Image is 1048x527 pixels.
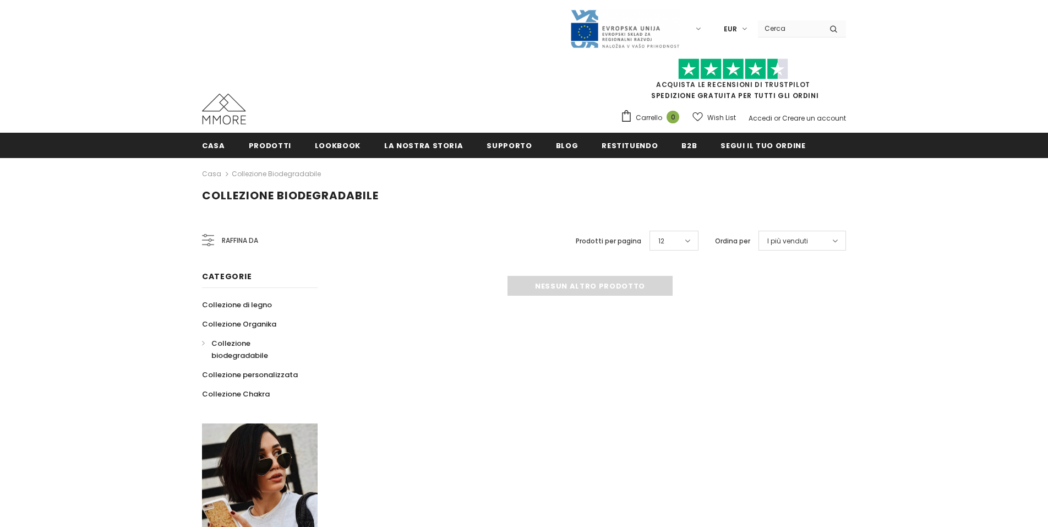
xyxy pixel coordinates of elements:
span: Collezione Organika [202,319,276,329]
span: Collezione Chakra [202,389,270,399]
label: Prodotti per pagina [576,236,641,247]
span: 12 [658,236,664,247]
a: Collezione Organika [202,314,276,334]
label: Ordina per [715,236,750,247]
a: Collezione Chakra [202,384,270,404]
a: Carrello 0 [620,110,685,126]
span: Collezione biodegradabile [202,188,379,203]
a: Blog [556,133,578,157]
span: La nostra storia [384,140,463,151]
span: or [774,113,780,123]
span: Wish List [707,112,736,123]
span: B2B [681,140,697,151]
a: Creare un account [782,113,846,123]
span: Blog [556,140,578,151]
span: EUR [724,24,737,35]
span: Raffina da [222,235,258,247]
span: supporto [487,140,532,151]
a: Casa [202,167,221,181]
a: Casa [202,133,225,157]
span: Collezione personalizzata [202,370,298,380]
a: Acquista le recensioni di TrustPilot [656,80,810,89]
a: supporto [487,133,532,157]
span: Carrello [636,112,662,123]
a: Segui il tuo ordine [720,133,805,157]
span: Casa [202,140,225,151]
span: I più venduti [767,236,808,247]
span: Segui il tuo ordine [720,140,805,151]
span: Categorie [202,271,252,282]
img: Javni Razpis [570,9,680,49]
span: Lookbook [315,140,361,151]
img: Casi MMORE [202,94,246,124]
span: Restituendo [602,140,658,151]
a: Collezione biodegradabile [202,334,305,365]
a: Javni Razpis [570,24,680,33]
span: SPEDIZIONE GRATUITA PER TUTTI GLI ORDINI [620,63,846,100]
span: Prodotti [249,140,291,151]
a: Collezione personalizzata [202,365,298,384]
a: Restituendo [602,133,658,157]
a: Collezione biodegradabile [232,169,321,178]
span: 0 [667,111,679,123]
a: Lookbook [315,133,361,157]
span: Collezione di legno [202,300,272,310]
a: B2B [681,133,697,157]
a: Wish List [692,108,736,127]
span: Collezione biodegradabile [211,338,268,361]
a: La nostra storia [384,133,463,157]
a: Accedi [749,113,772,123]
a: Collezione di legno [202,295,272,314]
img: Fidati di Pilot Stars [678,58,788,80]
a: Prodotti [249,133,291,157]
input: Search Site [758,20,821,36]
